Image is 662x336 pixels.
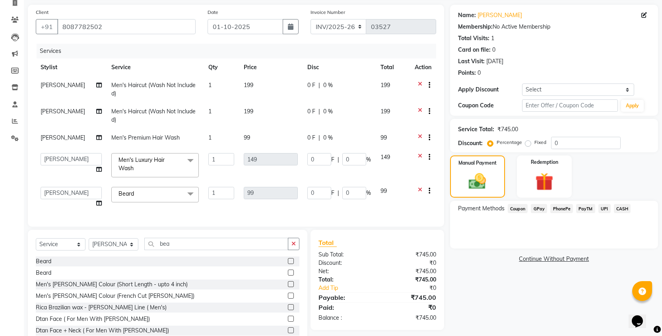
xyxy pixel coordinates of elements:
label: Date [208,9,218,16]
div: Apply Discount [458,85,522,94]
div: Paid: [313,303,377,312]
div: ₹0 [388,284,442,292]
span: 1 [208,108,212,115]
a: x [134,190,138,197]
span: Men's Haircut (Wash Not Included) [111,82,196,97]
span: Men's Haircut (Wash Not Included) [111,108,196,123]
span: 199 [244,108,253,115]
div: 0 [492,46,495,54]
span: Men's Luxury Hair Wash [118,156,165,172]
span: F [331,155,334,164]
div: Rica Brazilian wax - [PERSON_NAME] Line ( Men's) [36,303,167,312]
span: 1 [208,82,212,89]
a: Add Tip [313,284,388,292]
span: | [338,189,339,197]
div: Payable: [313,293,377,302]
span: Total [318,239,337,247]
span: | [318,107,320,116]
th: Service [107,58,204,76]
div: Sub Total: [313,251,377,259]
span: 99 [244,134,250,141]
span: | [318,81,320,89]
button: +91 [36,19,58,34]
div: Card on file: [458,46,491,54]
div: Balance : [313,314,377,322]
span: Beard [118,190,134,197]
span: 1 [208,134,212,141]
label: Invoice Number [311,9,345,16]
div: No Active Membership [458,23,650,31]
th: Total [376,58,410,76]
span: CASH [614,204,631,213]
span: 0 F [307,134,315,142]
span: GPay [531,204,547,213]
label: Percentage [497,139,522,146]
span: 0 F [307,81,315,89]
input: Enter Offer / Coupon Code [522,99,618,112]
a: Continue Without Payment [452,255,656,263]
span: 149 [381,153,390,161]
div: ₹745.00 [377,251,442,259]
div: Total: [313,276,377,284]
div: Men's [PERSON_NAME] Colour (French Cut [PERSON_NAME]) [36,292,194,300]
span: UPI [598,204,611,213]
iframe: chat widget [629,304,654,328]
div: Dtan Face + Neck ( For Men With [PERSON_NAME]) [36,326,169,335]
div: ₹745.00 [377,276,442,284]
span: 199 [381,108,390,115]
th: Action [410,58,436,76]
span: Men's Premium Hair Wash [111,134,180,141]
span: 0 % [323,134,333,142]
a: [PERSON_NAME] [478,11,522,19]
input: Search by Name/Mobile/Email/Code [57,19,196,34]
span: 99 [381,134,387,141]
img: _gift.svg [530,171,559,193]
div: Discount: [458,139,483,148]
div: ₹0 [377,303,442,312]
span: % [366,189,371,197]
div: ₹745.00 [497,125,518,134]
span: 0 % [323,107,333,116]
div: Points: [458,69,476,77]
span: 99 [381,187,387,194]
div: Beard [36,257,51,266]
th: Qty [204,58,239,76]
span: 0 % [323,81,333,89]
div: 1 [491,34,494,43]
span: Coupon [508,204,528,213]
div: ₹745.00 [377,293,442,302]
div: Discount: [313,259,377,267]
span: 199 [244,82,253,89]
span: % [366,155,371,164]
th: Disc [303,58,376,76]
div: Beard [36,269,51,277]
div: Coupon Code [458,101,522,110]
span: [PERSON_NAME] [41,108,85,115]
div: Services [37,44,442,58]
span: Payment Methods [458,204,505,213]
div: 0 [478,69,481,77]
a: x [134,165,137,172]
input: Search or Scan [144,238,288,250]
span: 0 F [307,107,315,116]
label: Fixed [534,139,546,146]
span: | [338,155,339,164]
span: [PERSON_NAME] [41,82,85,89]
th: Stylist [36,58,107,76]
span: PayTM [576,204,595,213]
div: Men's [PERSON_NAME] Colour (Short Length - upto 4 inch) [36,280,188,289]
div: ₹0 [377,259,442,267]
div: Membership: [458,23,493,31]
span: PhonePe [550,204,573,213]
label: Manual Payment [458,159,497,167]
span: 199 [381,82,390,89]
div: Net: [313,267,377,276]
div: ₹745.00 [377,267,442,276]
img: _cash.svg [463,171,491,191]
div: Total Visits: [458,34,489,43]
div: Last Visit: [458,57,485,66]
span: F [331,189,334,197]
div: Dtan Face ( For Men With [PERSON_NAME]) [36,315,150,323]
span: | [318,134,320,142]
div: Name: [458,11,476,19]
